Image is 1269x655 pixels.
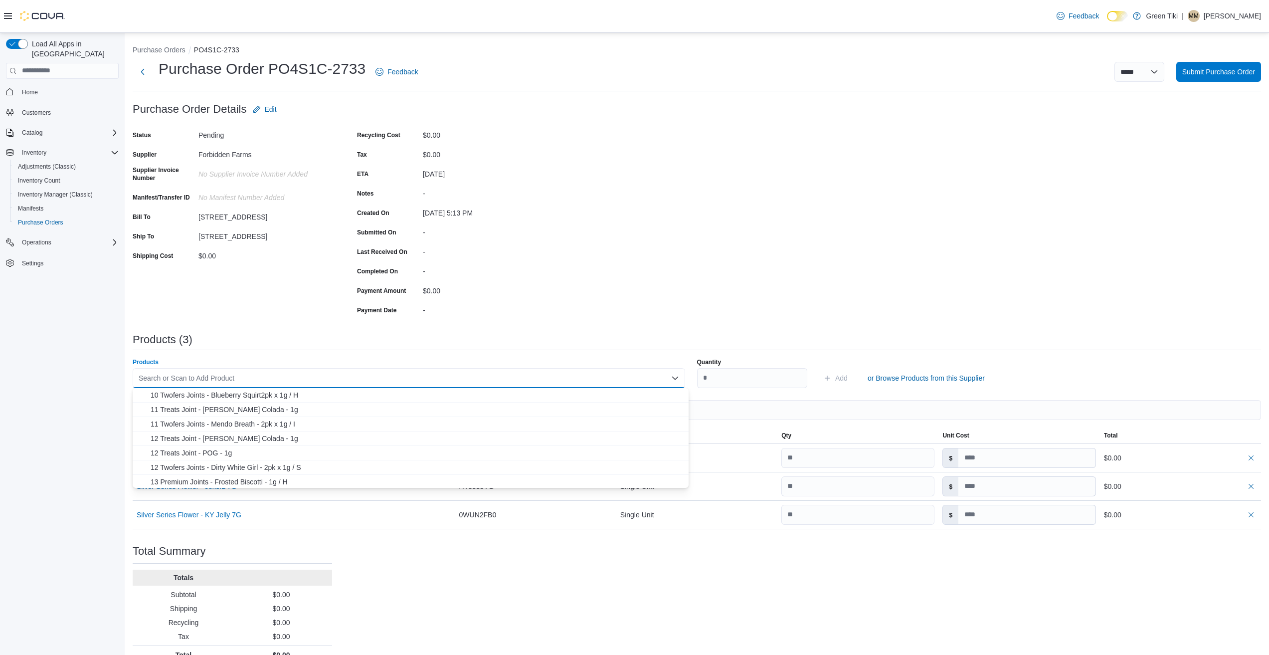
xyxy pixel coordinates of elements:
button: Edit [249,99,281,119]
span: Dark Mode [1107,21,1107,22]
p: Totals [137,573,230,583]
span: Settings [18,256,119,269]
span: Inventory [22,149,46,157]
span: MM [1189,10,1199,22]
span: Catalog [22,129,42,137]
span: Unit Cost [942,432,969,439]
button: Operations [18,236,55,248]
label: $ [943,477,958,496]
input: Dark Mode [1107,11,1128,21]
p: Tax [137,632,230,642]
span: Add [835,373,848,383]
div: $0.00 [423,283,556,295]
a: Home [18,86,42,98]
button: Close list of options [671,374,679,382]
div: $0.00 [1104,480,1257,492]
button: 12 Treats Joint - POG - 1g [133,446,689,460]
div: - [423,186,556,198]
span: Adjustments (Classic) [14,161,119,173]
button: 11 Twofers Joints - Mendo Breath - 2pk x 1g / I [133,417,689,432]
div: $0.00 [423,127,556,139]
button: 12 Twofers Joints - Dirty White Girl - 2pk x 1g / S [133,460,689,475]
div: $0.00 [423,147,556,159]
button: Operations [2,235,123,249]
p: $0.00 [234,632,328,642]
span: Customers [18,106,119,119]
div: $0.00 [1104,509,1257,521]
span: 11 Treats Joint - [PERSON_NAME] Colada - 1g [151,405,683,415]
label: Quantity [697,358,722,366]
span: Total [1104,432,1118,439]
span: Customers [22,109,51,117]
button: Silver Series Flower - KY Jelly 7G [137,511,241,519]
div: [STREET_ADDRESS] [198,228,332,240]
label: Submitted On [357,228,396,236]
button: Qty [777,428,938,443]
span: Qty [781,432,791,439]
span: 12 Treats Joint - POG - 1g [151,448,683,458]
a: Customers [18,107,55,119]
span: Purchase Orders [18,218,63,226]
span: Inventory Manager (Classic) [14,189,119,201]
a: Feedback [1053,6,1103,26]
span: Inventory Manager (Classic) [18,191,93,199]
p: [PERSON_NAME] [1204,10,1261,22]
p: Shipping [137,604,230,614]
button: Total [1100,428,1261,443]
div: - [423,263,556,275]
label: Shipping Cost [133,252,173,260]
span: Settings [22,259,43,267]
span: Inventory Count [18,177,60,185]
button: Settings [2,255,123,270]
div: $0.00 [1104,452,1257,464]
div: [STREET_ADDRESS] [198,209,332,221]
label: Supplier Invoice Number [133,166,194,182]
button: Catalog [2,126,123,140]
button: Home [2,85,123,99]
button: Manifests [10,202,123,216]
span: 11 Twofers Joints - Mendo Breath - 2pk x 1g / I [151,419,683,429]
span: Feedback [1069,11,1099,21]
a: Settings [18,257,47,269]
label: Tax [357,151,367,159]
p: Recycling [137,618,230,628]
h3: Purchase Order Details [133,103,247,115]
span: Feedback [387,67,418,77]
label: Manifest/Transfer ID [133,194,190,202]
label: $ [943,448,958,467]
img: Cova [20,11,65,21]
label: Bill To [133,213,151,221]
span: 10 Twofers Joints - Blueberry Squirt2pk x 1g / H [151,390,683,400]
button: Adjustments (Classic) [10,160,123,174]
p: Green Tiki [1146,10,1178,22]
a: Inventory Count [14,175,64,187]
button: 13 Premium Joints - Frosted Biscotti - 1g / H [133,475,689,489]
div: - [423,244,556,256]
span: Submit Purchase Order [1182,67,1255,77]
div: - [423,224,556,236]
button: 11 Treats Joint - Pina Colada - 1g [133,403,689,417]
span: Manifests [18,205,43,213]
button: Catalog [18,127,46,139]
label: Payment Date [357,306,396,314]
span: Operations [18,236,119,248]
a: Purchase Orders [14,217,67,228]
button: PO4S1C-2733 [194,46,239,54]
button: Purchase Orders [133,46,185,54]
button: 12 Treats Joint - Pina Colada - 1g [133,432,689,446]
span: Catalog [18,127,119,139]
div: Single Unit [616,505,777,525]
span: 13 Premium Joints - Frosted Biscotti - 1g / H [151,477,683,487]
label: ETA [357,170,368,178]
div: - [423,302,556,314]
span: 12 Treats Joint - [PERSON_NAME] Colada - 1g [151,434,683,443]
button: 10 Twofers Joints - Blueberry Squirt2pk x 1g / H [133,388,689,403]
div: No Manifest Number added [198,190,332,202]
label: Completed On [357,267,398,275]
span: Edit [265,104,277,114]
button: Unit Cost [938,428,1099,443]
div: [DATE] 5:13 PM [423,205,556,217]
div: Single Unit [616,476,777,496]
p: $0.00 [234,604,328,614]
button: Purchase Orders [10,216,123,229]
